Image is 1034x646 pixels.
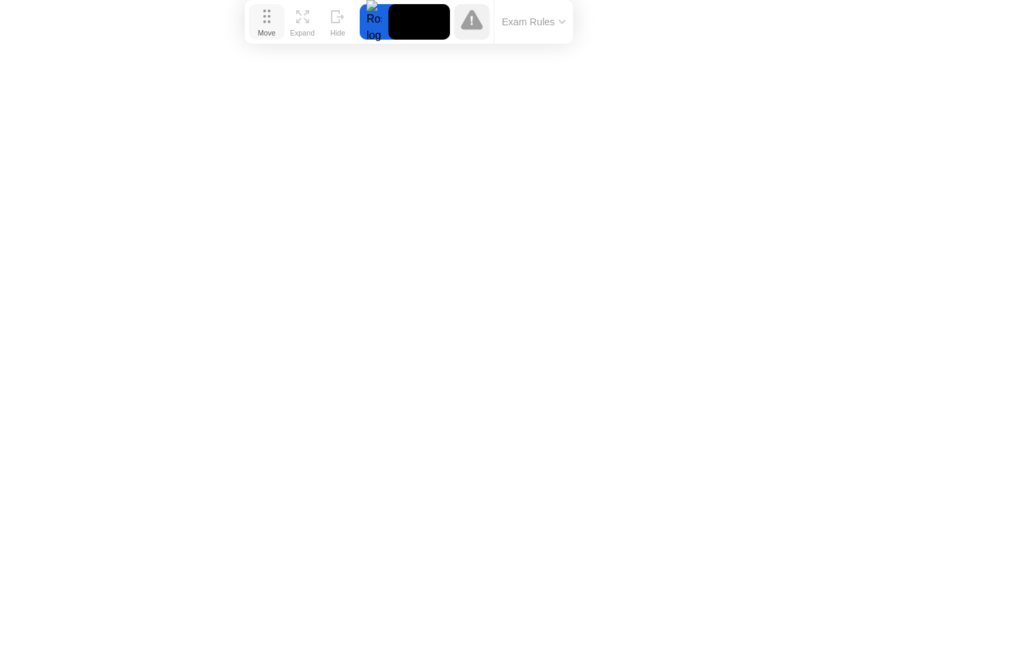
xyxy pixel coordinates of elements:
div: Move [258,29,276,37]
button: Expand [284,4,320,40]
div: Expand [290,29,315,37]
button: Exam Rules [498,16,570,28]
button: Move [249,4,284,40]
div: Hide [330,29,345,37]
button: Hide [320,4,356,40]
